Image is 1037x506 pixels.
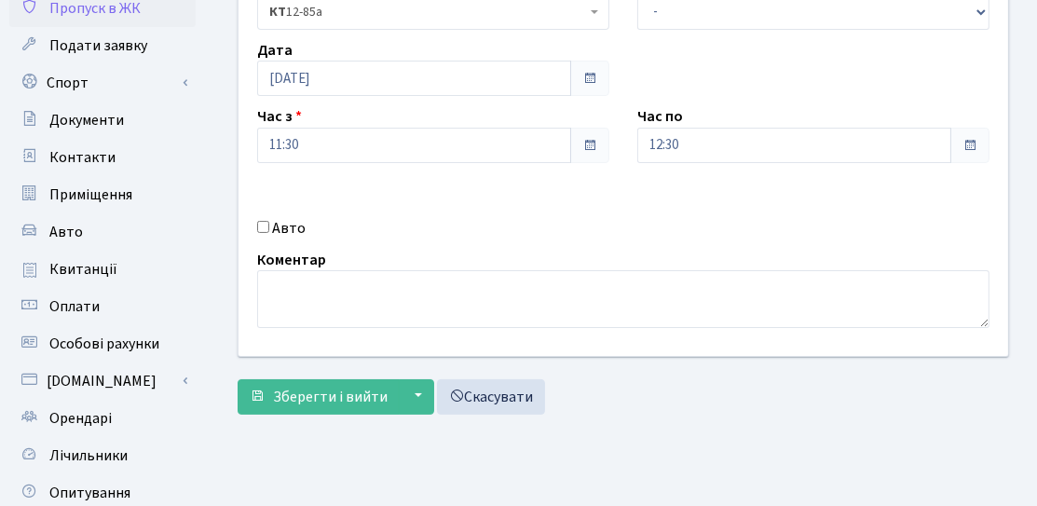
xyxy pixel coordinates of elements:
button: Зберегти і вийти [238,379,400,415]
span: Авто [49,222,83,242]
span: Зберегти і вийти [273,387,388,407]
label: Дата [257,38,293,61]
span: Документи [49,110,124,130]
a: Лічильники [9,437,196,474]
label: Коментар [257,248,326,270]
a: Скасувати [437,379,545,415]
span: Подати заявку [49,35,147,56]
a: Оплати [9,288,196,325]
span: Приміщення [49,185,132,205]
span: Оплати [49,296,100,317]
span: <b>КТ</b>&nbsp;&nbsp;&nbsp;&nbsp;12-85а [269,3,586,21]
a: Особові рахунки [9,325,196,362]
span: Опитування [49,483,130,503]
span: Особові рахунки [49,334,159,354]
span: Лічильники [49,445,128,466]
b: КТ [269,3,286,21]
a: Спорт [9,64,196,102]
a: Контакти [9,139,196,176]
label: Час з [257,105,302,128]
a: Приміщення [9,176,196,213]
a: Документи [9,102,196,139]
span: Орендарі [49,408,112,429]
span: Квитанції [49,259,117,280]
a: [DOMAIN_NAME] [9,362,196,400]
a: Авто [9,213,196,251]
a: Квитанції [9,251,196,288]
label: Авто [272,216,306,239]
label: Час по [637,105,683,128]
a: Орендарі [9,400,196,437]
a: Подати заявку [9,27,196,64]
span: Контакти [49,147,116,168]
